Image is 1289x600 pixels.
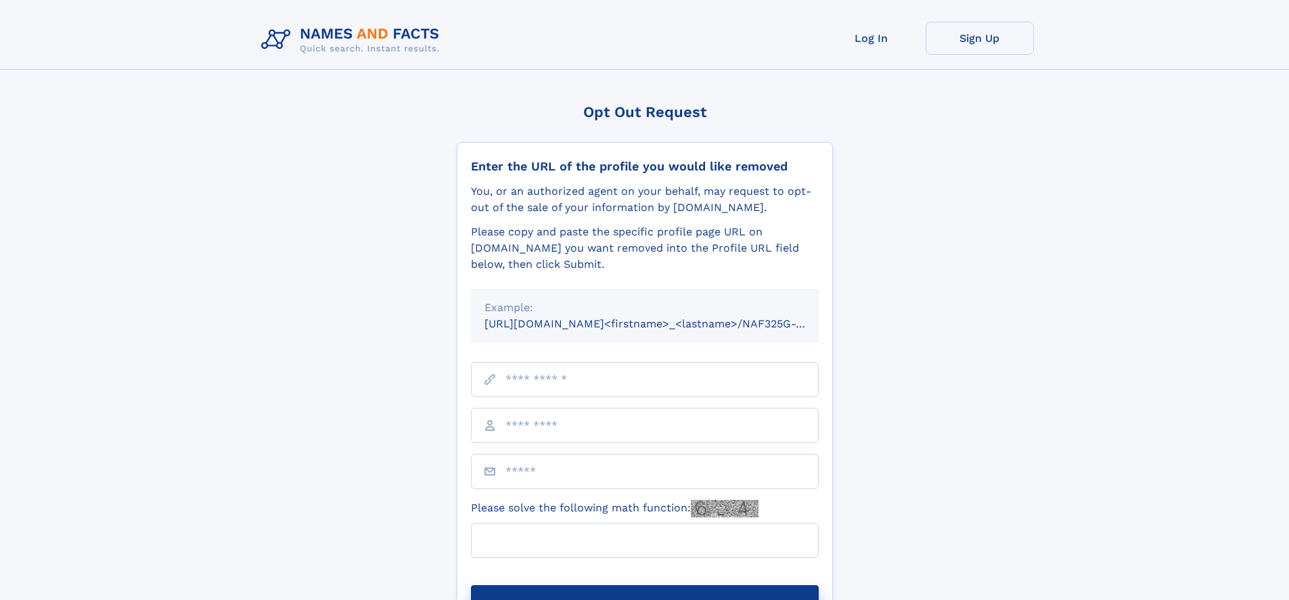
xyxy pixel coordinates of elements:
[817,22,926,55] a: Log In
[484,300,805,316] div: Example:
[471,500,759,517] label: Please solve the following math function:
[471,159,819,174] div: Enter the URL of the profile you would like removed
[256,22,451,58] img: Logo Names and Facts
[471,183,819,216] div: You, or an authorized agent on your behalf, may request to opt-out of the sale of your informatio...
[484,317,844,330] small: [URL][DOMAIN_NAME]<firstname>_<lastname>/NAF325G-xxxxxxxx
[471,224,819,273] div: Please copy and paste the specific profile page URL on [DOMAIN_NAME] you want removed into the Pr...
[926,22,1034,55] a: Sign Up
[457,103,833,120] div: Opt Out Request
